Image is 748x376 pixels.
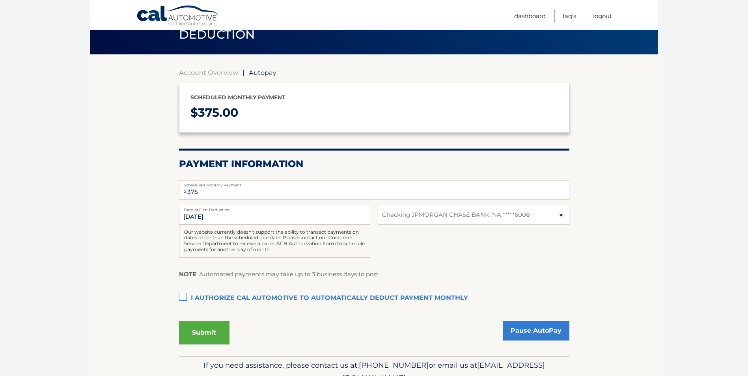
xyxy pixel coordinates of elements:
[190,93,558,102] p: Scheduled monthly payment
[359,361,429,370] span: [PHONE_NUMBER]
[593,9,612,22] a: Logout
[136,5,219,28] a: Cal Automotive
[249,69,276,76] span: Autopay
[179,205,370,225] input: Payment Date
[242,69,244,76] span: |
[179,321,229,344] button: Submit
[179,180,569,200] input: Payment Amount
[198,105,238,120] span: 375.00
[179,180,569,186] label: Scheduled Monthly Payment
[179,290,569,306] label: I authorize cal automotive to automatically deduct payment monthly
[179,270,196,278] strong: NOTE
[503,321,569,341] a: Pause AutoPay
[514,9,546,22] a: Dashboard
[181,182,189,200] span: $
[179,269,380,279] p: : Automated payments may take up to 3 business days to post.
[190,102,558,123] p: $
[179,69,238,76] a: Account Overview
[179,225,370,258] div: Our website currently doesn't support the ability to transact payments on dates other than the sc...
[179,205,370,211] label: Date of First Deduction
[563,9,576,22] a: FAQ's
[179,158,569,170] h2: Payment Information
